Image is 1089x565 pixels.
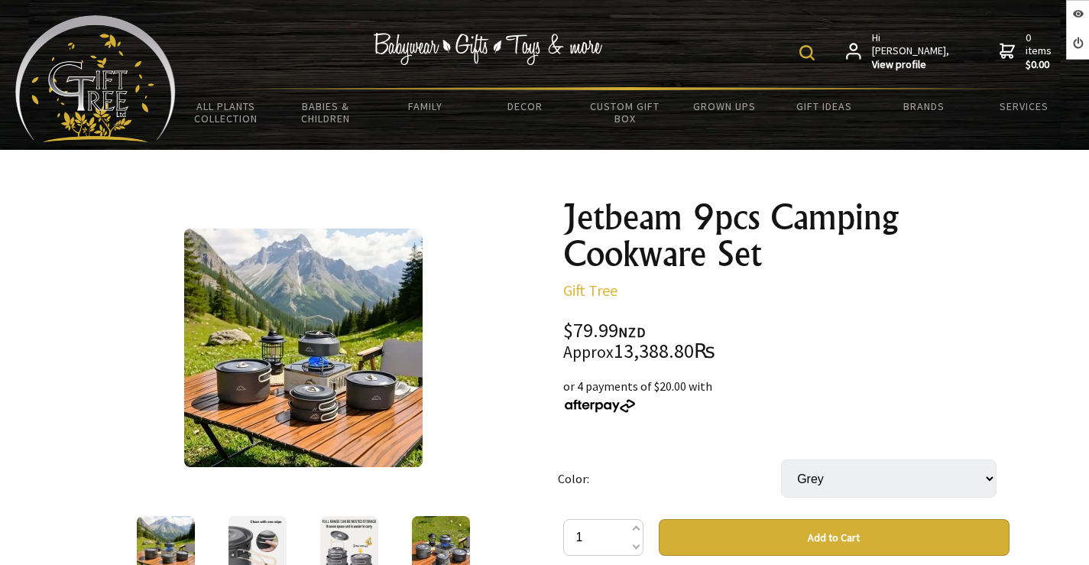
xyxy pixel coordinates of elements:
[1000,31,1055,72] a: 0 items$0.00
[774,90,874,122] a: Gift Ideas
[618,323,646,341] span: NZD
[563,377,1010,414] div: or 4 payments of $20.00 with
[874,90,974,122] a: Brands
[846,31,951,72] a: Hi [PERSON_NAME],View profile
[872,31,951,72] span: Hi [PERSON_NAME],
[276,90,376,135] a: Babies & Children
[375,90,475,122] a: Family
[184,229,423,467] img: Jetbeam 9pcs Camping Cookware Set
[176,90,276,135] a: All Plants Collection
[558,438,781,519] td: Color:
[373,33,602,65] img: Babywear - Gifts - Toys & more
[872,58,951,72] strong: View profile
[563,321,1010,362] div: $79.99 13,388.80₨
[1026,31,1055,72] span: 0 items
[475,90,575,122] a: Decor
[675,90,775,122] a: Grown Ups
[15,15,176,142] img: Babyware - Gifts - Toys and more...
[1026,58,1055,72] strong: $0.00
[659,519,1010,556] button: Add to Cart
[563,342,614,362] small: Approx
[974,90,1074,122] a: Services
[563,199,1010,272] h1: Jetbeam 9pcs Camping Cookware Set
[799,45,815,60] img: product search
[575,90,675,135] a: Custom Gift Box
[563,399,637,413] img: Afterpay
[563,281,617,300] a: Gift Tree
